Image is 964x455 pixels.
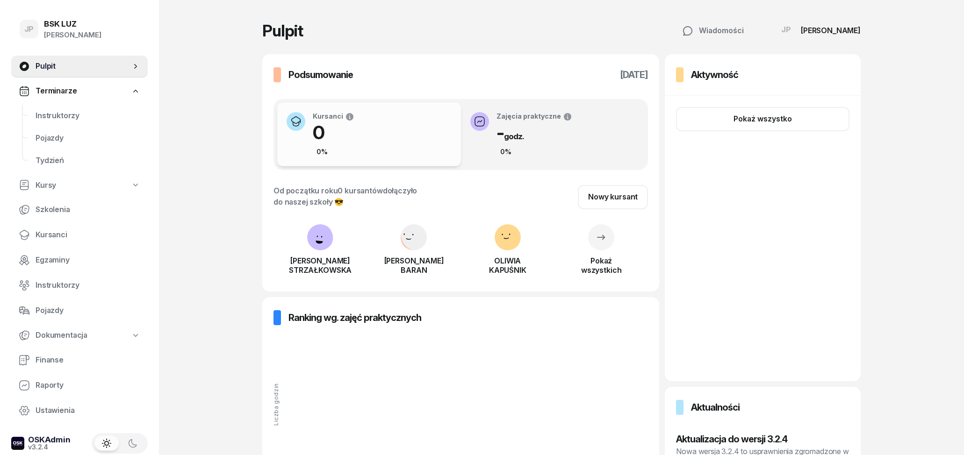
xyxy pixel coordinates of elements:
button: Pokaż wszystko [676,107,849,131]
button: Zajęcia praktyczne-godz.0% [461,103,645,166]
a: Nowy kursant [578,185,648,209]
a: Pojazdy [11,299,148,322]
span: Ustawienia [36,405,140,417]
a: Instruktorzy [28,105,148,127]
span: Terminarze [36,85,77,97]
a: Pokażwszystkich [554,235,648,275]
a: Szkolenia [11,199,148,221]
span: Egzaminy [36,254,140,266]
span: 0 kursantów [338,186,382,195]
span: Pojazdy [36,305,140,317]
div: Od początku roku dołączyło do naszej szkoły 😎 [273,185,417,207]
h3: Aktywność [691,67,738,82]
span: Kursy [36,179,56,192]
span: Pulpit [36,60,131,72]
div: OSKAdmin [28,436,71,444]
a: Instruktorzy [11,274,148,297]
span: Finanse [36,354,140,366]
div: Wiadomości [682,25,744,37]
a: Pojazdy [28,127,148,149]
div: [PERSON_NAME] BARAN [367,256,460,275]
a: Finanse [11,349,148,371]
span: Instruktorzy [36,110,140,122]
button: Kursanci00% [277,103,461,166]
img: logo-xs-dark@2x.png [11,437,24,450]
span: JP [781,26,791,34]
div: [PERSON_NAME] [44,29,101,41]
a: Tydzień [28,149,148,172]
small: godz. [504,132,524,141]
a: Ustawienia [11,399,148,422]
div: OLIWIA KAPUŚNIK [461,256,554,275]
a: Egzaminy [11,249,148,271]
div: Kursanci [313,112,354,121]
span: Szkolenia [36,204,140,216]
a: [PERSON_NAME]STRZAŁKOWSKA [273,243,367,275]
h1: Pulpit [262,23,303,39]
h1: - [496,121,572,144]
div: Liczba godzin [273,383,279,426]
h3: Ranking wg. zajęć praktycznych [288,310,421,325]
span: Pojazdy [36,132,140,144]
span: JP [24,25,34,33]
div: Pokaż wszystko [734,113,792,125]
div: [PERSON_NAME] [801,27,861,34]
div: [PERSON_NAME] STRZAŁKOWSKA [273,256,367,275]
span: Kursanci [36,229,140,241]
span: Tydzień [36,155,140,167]
a: Kursy [11,175,148,196]
h3: [DATE] [620,67,648,82]
span: Instruktorzy [36,279,140,291]
a: [PERSON_NAME]BARAN [367,243,460,275]
div: Pokaż wszystkich [554,256,648,275]
div: 0% [496,146,515,157]
a: OLIWIAKAPUŚNIK [461,243,554,275]
a: Dokumentacja [11,325,148,346]
h3: Podsumowanie [288,67,353,82]
div: Zajęcia praktyczne [496,112,572,121]
a: Raporty [11,374,148,397]
span: Dokumentacja [36,329,87,341]
a: Terminarze [11,80,148,102]
a: AktywnośćPokaż wszystko [665,54,861,381]
div: Nowy kursant [588,191,638,203]
div: v3.2.4 [28,444,71,450]
a: Pulpit [11,55,148,78]
h1: 0 [313,121,354,144]
span: Raporty [36,379,140,391]
a: Kursanci [11,224,148,246]
div: 0% [313,146,331,157]
h3: Aktualizacja do wersji 3.2.4 [676,432,849,447]
h3: Aktualności [691,400,740,415]
button: Wiadomości [672,19,754,43]
div: BSK LUZ [44,20,101,28]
